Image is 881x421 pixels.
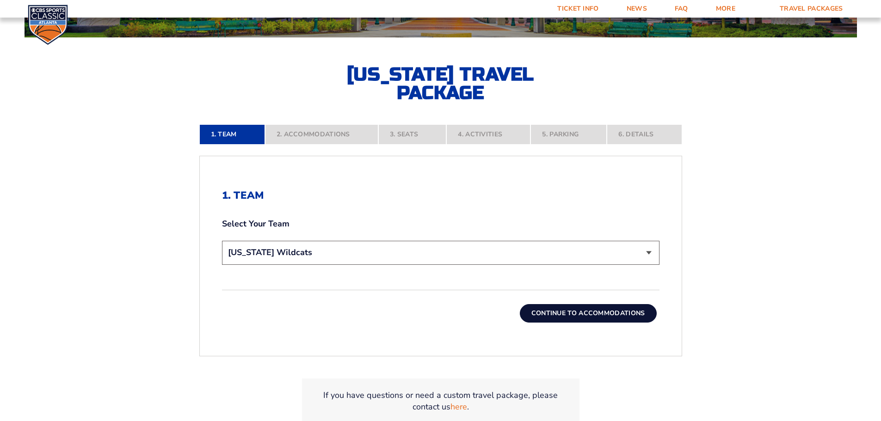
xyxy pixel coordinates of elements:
h2: 1. Team [222,189,659,201]
img: CBS Sports Classic [28,5,68,45]
h2: [US_STATE] Travel Package [339,65,542,102]
a: here [450,401,467,413]
p: If you have questions or need a custom travel package, please contact us . [313,390,568,413]
button: Continue To Accommodations [520,304,657,323]
label: Select Your Team [222,218,659,230]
